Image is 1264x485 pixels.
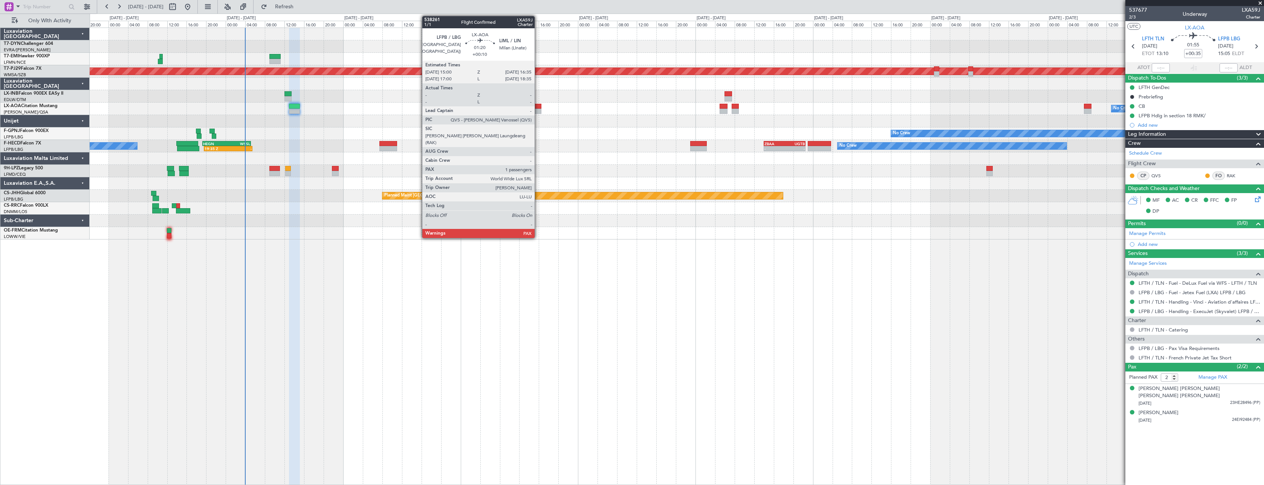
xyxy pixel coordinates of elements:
[1139,112,1206,119] div: LFPB Hdlg in section 18 RMK/
[89,21,109,28] div: 20:00
[852,21,871,28] div: 08:00
[1242,6,1260,14] span: LXA59J
[813,21,833,28] div: 00:00
[4,191,46,195] a: CS-JHHGlobal 6000
[1128,139,1141,148] span: Crew
[1152,197,1160,204] span: MF
[579,15,608,21] div: [DATE] - [DATE]
[4,41,21,46] span: T7-DYN
[1138,122,1260,128] div: Add new
[4,47,50,53] a: EVRA/[PERSON_NAME]
[656,21,676,28] div: 16:00
[1128,363,1136,371] span: Pax
[343,21,363,28] div: 00:00
[4,196,23,202] a: LFPB/LBG
[363,21,382,28] div: 04:00
[1183,10,1207,18] div: Underway
[1139,385,1260,400] div: [PERSON_NAME] [PERSON_NAME] [PERSON_NAME] [PERSON_NAME]
[1128,270,1149,278] span: Dispatch
[269,4,300,9] span: Refresh
[1048,21,1067,28] div: 00:00
[1212,172,1225,180] div: FO
[893,128,910,139] div: No Crew
[1185,24,1204,32] span: LX-AOA
[422,21,441,28] div: 16:00
[206,21,226,28] div: 20:00
[891,21,911,28] div: 16:00
[128,3,164,10] span: [DATE] - [DATE]
[324,21,343,28] div: 20:00
[110,15,139,21] div: [DATE] - [DATE]
[4,147,23,152] a: LFPB/LBG
[814,15,843,21] div: [DATE] - [DATE]
[697,15,726,21] div: [DATE] - [DATE]
[1129,374,1157,381] label: Planned PAX
[1128,74,1166,83] span: Dispatch To-Dos
[1237,249,1248,257] span: (3/3)
[1191,197,1198,204] span: CR
[4,54,50,58] a: T7-EMIHawker 900XP
[4,129,49,133] a: F-GPNJFalcon 900EX
[1139,327,1188,333] a: LFTH / TLN - Catering
[109,21,128,28] div: 00:00
[304,21,324,28] div: 16:00
[23,1,66,12] input: Trip Number
[1237,362,1248,370] span: (2/2)
[1187,41,1199,49] span: 01:55
[833,21,852,28] div: 04:00
[4,66,21,71] span: T7-PJ29
[871,21,891,28] div: 12:00
[265,21,284,28] div: 08:00
[4,91,63,96] a: LX-INBFalcon 900EX EASy II
[931,15,960,21] div: [DATE] - [DATE]
[754,21,774,28] div: 12:00
[1127,23,1140,30] button: UTC
[4,141,20,146] span: F-HECD
[500,21,520,28] div: 08:00
[186,21,206,28] div: 16:00
[4,172,26,177] a: LFMD/CEQ
[384,190,503,201] div: Planned Maint [GEOGRAPHIC_DATA] ([GEOGRAPHIC_DATA])
[715,21,735,28] div: 04:00
[1128,335,1145,344] span: Others
[1230,400,1260,406] span: 23HE28496 (PP)
[558,21,578,28] div: 20:00
[1218,35,1240,43] span: LFPB LBG
[4,54,18,58] span: T7-EMI
[402,21,422,28] div: 12:00
[441,21,461,28] div: 20:00
[8,15,82,27] button: Only With Activity
[4,209,27,215] a: DNMM/LOS
[989,21,1009,28] div: 12:00
[578,21,598,28] div: 00:00
[480,21,500,28] div: 04:00
[1139,280,1257,286] a: LFTH / TLN - Fuel - DeLux Fuel via WFS - LFTH / TLN
[4,97,26,103] a: EDLW/DTM
[4,191,20,195] span: CS-JHH
[4,134,23,140] a: LFPB/LBG
[1128,219,1146,228] span: Permits
[1218,43,1233,50] span: [DATE]
[1129,14,1147,20] span: 2/3
[4,228,21,233] span: OE-FRM
[462,15,491,21] div: [DATE] - [DATE]
[245,21,265,28] div: 04:00
[257,1,303,13] button: Refresh
[969,21,989,28] div: 08:00
[1142,43,1157,50] span: [DATE]
[1009,21,1028,28] div: 16:00
[1152,63,1170,72] input: --:--
[4,141,41,146] a: F-HECDFalcon 7X
[676,21,695,28] div: 20:00
[839,140,857,152] div: No Crew
[1231,197,1237,204] span: FP
[1232,417,1260,423] span: 24EI92484 (PP)
[1139,308,1260,315] a: LFPB / LBG - Handling - ExecuJet (Skyvalet) LFPB / LBG
[598,21,617,28] div: 04:00
[4,166,43,170] a: 9H-LPZLegacy 500
[1232,50,1244,58] span: ELDT
[4,72,26,78] a: WMSA/SZB
[1139,103,1145,109] div: CB
[764,141,784,146] div: ZBAA
[344,15,373,21] div: [DATE] - [DATE]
